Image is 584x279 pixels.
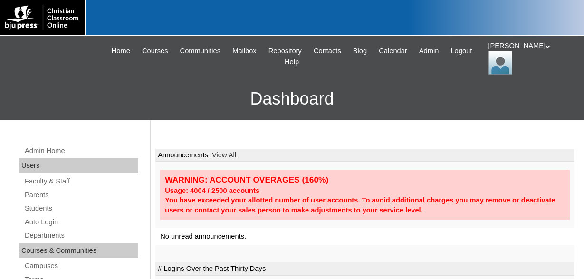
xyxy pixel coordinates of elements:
td: No unread announcements. [155,228,574,245]
span: Mailbox [232,46,257,57]
strong: Usage: 4004 / 2500 accounts [165,187,259,194]
a: Admin Home [24,145,138,157]
a: View All [212,151,236,159]
div: You have exceeded your allotted number of user accounts. To avoid additional charges you may remo... [165,195,565,215]
span: Contacts [314,46,341,57]
div: Users [19,158,138,173]
a: Contacts [309,46,346,57]
span: Help [285,57,299,67]
div: WARNING: ACCOUNT OVERAGES (160%) [165,174,565,185]
span: Blog [353,46,367,57]
h3: Dashboard [5,77,579,120]
a: Departments [24,230,138,241]
a: Faculty & Staff [24,175,138,187]
span: Repository [268,46,302,57]
span: Calendar [379,46,407,57]
div: [PERSON_NAME] [488,41,575,75]
a: Campuses [24,260,138,272]
a: Parents [24,189,138,201]
span: Admin [419,46,439,57]
a: Blog [348,46,372,57]
span: Logout [450,46,472,57]
a: Mailbox [228,46,261,57]
span: Communities [180,46,221,57]
td: Announcements | [155,149,574,162]
td: # Logins Over the Past Thirty Days [155,262,574,276]
a: Auto Login [24,216,138,228]
div: Courses & Communities [19,243,138,259]
span: Courses [142,46,168,57]
a: Home [107,46,135,57]
img: Jonelle Rodriguez [488,51,512,75]
a: Repository [264,46,306,57]
a: Calendar [374,46,412,57]
img: logo-white.png [5,5,80,30]
a: Admin [414,46,444,57]
a: Communities [175,46,226,57]
a: Help [280,57,304,67]
a: Logout [446,46,477,57]
a: Students [24,202,138,214]
a: Courses [137,46,173,57]
span: Home [112,46,130,57]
